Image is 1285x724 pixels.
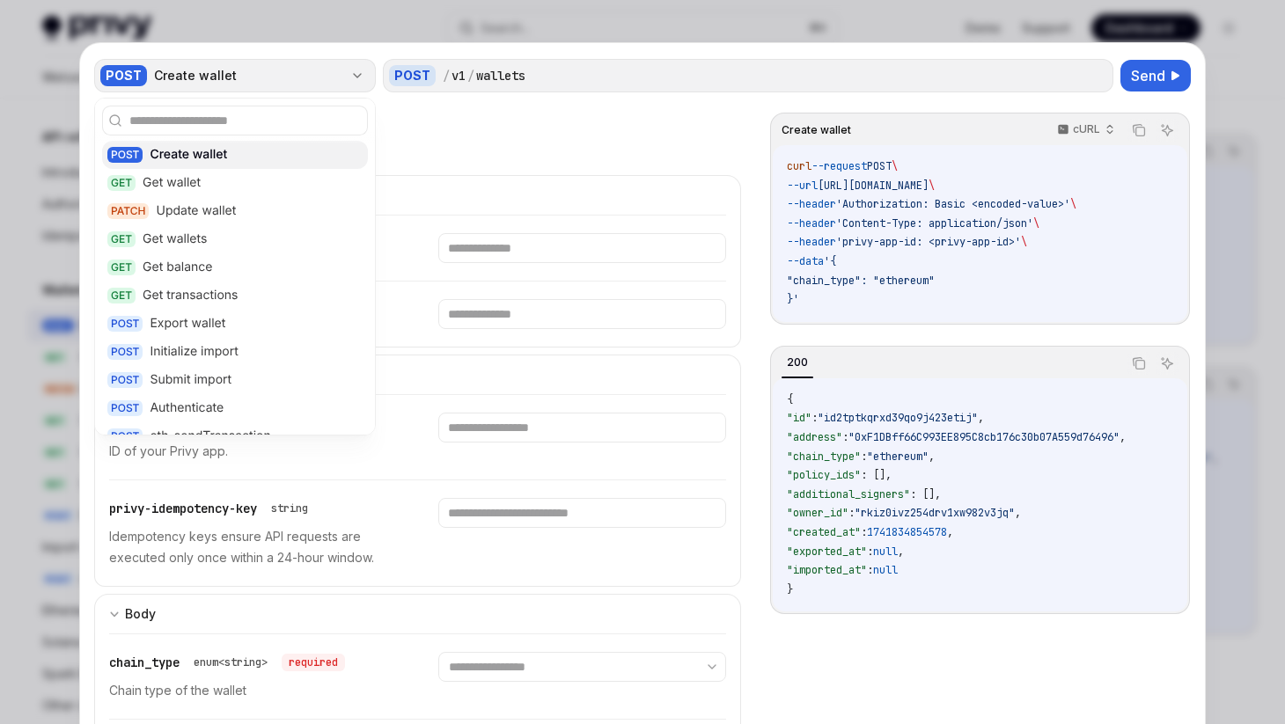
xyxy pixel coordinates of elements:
span: null [873,545,898,559]
div: Body [125,603,156,625]
span: , [898,545,904,559]
div: GET [107,288,136,303]
span: \ [1033,216,1039,230]
span: chain_type [109,655,180,670]
span: \ [929,179,935,193]
div: Get wallets [143,230,207,248]
span: --data [787,254,824,268]
div: POST [107,372,143,388]
span: : [811,411,818,425]
div: POST [389,65,436,86]
span: [URL][DOMAIN_NAME] [818,179,929,193]
span: \ [1021,235,1027,249]
span: "owner_id" [787,506,848,520]
div: Initialize import [150,343,238,361]
button: Ask AI [1156,119,1179,142]
div: Export wallet [150,315,225,333]
div: Authenticate [150,399,224,417]
div: / [467,67,474,84]
span: --url [787,179,818,193]
button: expand input section [94,355,741,394]
a: POSTSubmit import [102,366,368,394]
p: Idempotency keys ensure API requests are executed only once within a 24-hour window. [109,526,396,568]
span: : [861,450,867,464]
div: PATCH [107,203,149,219]
div: POST [107,147,143,163]
span: "address" [787,430,842,444]
span: } [787,582,793,596]
span: }' [787,292,799,306]
span: 'Content-Type: application/json' [836,216,1033,230]
div: POST [100,65,147,86]
span: "exported_at" [787,545,867,559]
span: , [1015,506,1021,520]
span: "ethereum" [867,450,929,464]
a: GETGet wallets [102,225,368,253]
div: Create wallet [154,67,343,84]
div: required [282,654,345,671]
span: : [861,525,867,539]
button: cURL [1047,115,1122,145]
button: expand input section [94,175,741,215]
a: POSTeth_sendTransaction [102,422,368,450]
div: Get balance [143,259,212,276]
span: "id" [787,411,811,425]
div: GET [107,175,136,191]
span: 'Authorization: Basic <encoded-value>' [836,197,1070,211]
div: Create wallet [150,146,227,164]
div: Update wallet [156,202,236,220]
span: 'privy-app-id: <privy-app-id>' [836,235,1021,249]
button: Ask AI [1156,352,1179,375]
a: PATCHUpdate wallet [102,197,368,225]
div: GET [107,231,136,247]
span: "additional_signers" [787,487,910,501]
div: privy-idempotency-key [109,498,315,519]
div: Get wallet [143,174,201,192]
button: Copy the contents from the code block [1127,352,1150,375]
a: GETGet balance [102,253,368,282]
span: : [842,430,848,444]
span: POST [867,159,892,173]
div: chain_type [109,652,345,673]
div: eth_sendTransaction [150,428,270,445]
span: , [1120,430,1126,444]
span: "chain_type": "ethereum" [787,274,935,288]
div: / [443,67,450,84]
span: : [867,545,873,559]
a: POSTExport wallet [102,310,368,338]
span: , [929,450,935,464]
span: : [848,506,855,520]
span: privy-idempotency-key [109,501,257,516]
a: POSTAuthenticate [102,394,368,422]
div: v1 [452,67,466,84]
div: 200 [782,352,813,373]
a: POSTInitialize import [102,338,368,366]
span: \ [892,159,898,173]
div: POST [107,400,143,416]
span: --request [811,159,867,173]
span: "rkiz0ivz254drv1xw982v3jq" [855,506,1015,520]
p: ID of your Privy app. [109,441,396,462]
span: "policy_ids" [787,468,861,482]
span: "0xF1DBff66C993EE895C8cb176c30b07A559d76496" [848,430,1120,444]
span: , [978,411,984,425]
div: Get transactions [143,287,238,304]
span: { [787,392,793,406]
a: POSTCreate wallet [102,141,368,169]
p: Chain type of the wallet [109,680,396,701]
span: "created_at" [787,525,861,539]
a: GETGet wallet [102,169,368,197]
span: 1741834854578 [867,525,947,539]
span: "id2tptkqrxd39qo9j423etij" [818,411,978,425]
span: "imported_at" [787,563,867,577]
div: POST [107,316,143,332]
p: cURL [1073,122,1100,136]
span: \ [1070,197,1076,211]
div: Submit import [150,371,231,389]
span: --header [787,235,836,249]
span: null [873,563,898,577]
span: : [], [861,468,892,482]
span: --header [787,197,836,211]
a: GETGet transactions [102,282,368,310]
div: POST [107,428,143,444]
